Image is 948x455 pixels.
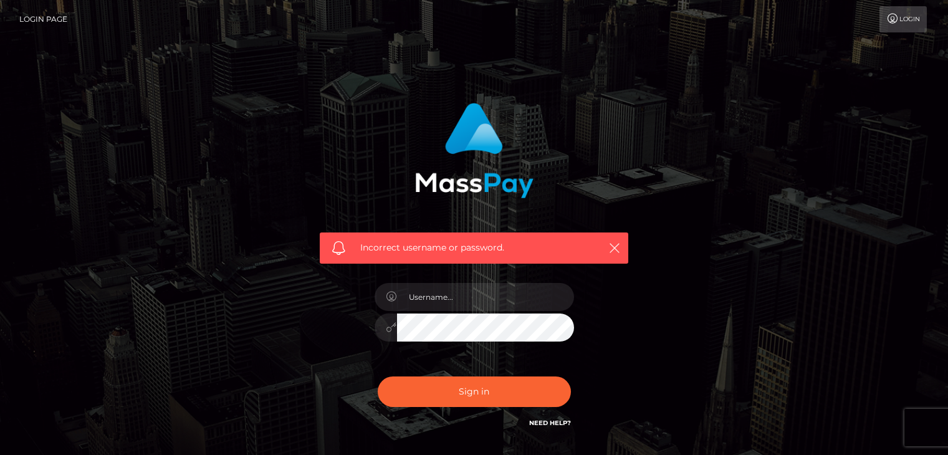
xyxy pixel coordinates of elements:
[397,283,574,311] input: Username...
[360,241,588,254] span: Incorrect username or password.
[19,6,67,32] a: Login Page
[529,419,571,427] a: Need Help?
[879,6,927,32] a: Login
[378,376,571,407] button: Sign in
[415,103,534,198] img: MassPay Login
